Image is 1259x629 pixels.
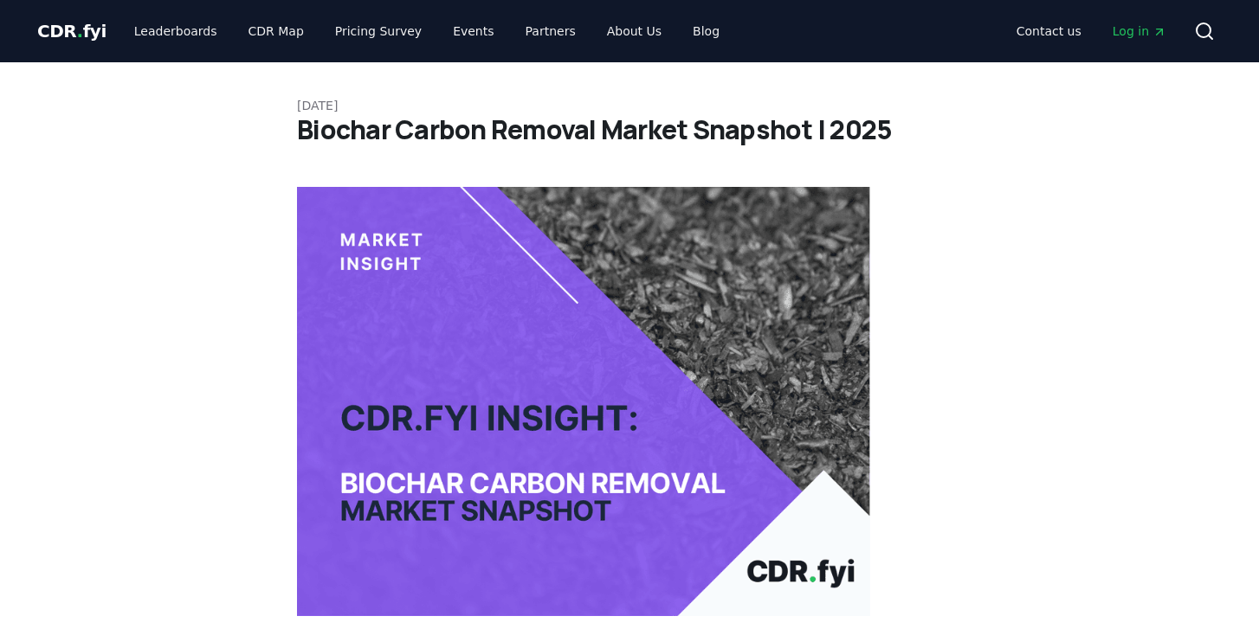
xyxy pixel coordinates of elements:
a: Log in [1099,16,1180,47]
a: About Us [593,16,675,47]
img: blog post image [297,187,870,616]
nav: Main [120,16,733,47]
a: Events [439,16,507,47]
h1: Biochar Carbon Removal Market Snapshot | 2025 [297,114,962,145]
a: Leaderboards [120,16,231,47]
a: Contact us [1003,16,1095,47]
span: . [77,21,83,42]
a: Partners [512,16,590,47]
span: CDR fyi [37,21,107,42]
a: CDR.fyi [37,19,107,43]
p: [DATE] [297,97,962,114]
span: Log in [1113,22,1166,40]
a: Pricing Survey [321,16,436,47]
nav: Main [1003,16,1180,47]
a: CDR Map [235,16,318,47]
a: Blog [679,16,733,47]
